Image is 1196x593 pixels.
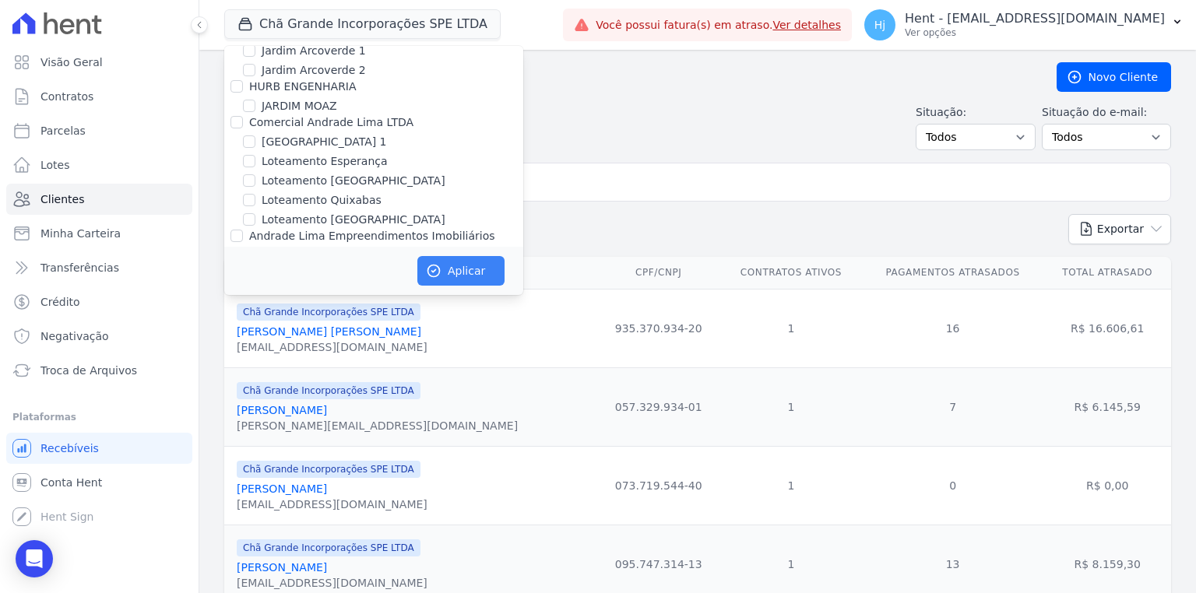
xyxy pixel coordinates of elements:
[417,256,505,286] button: Aplicar
[720,257,862,289] th: Contratos Ativos
[862,367,1044,446] td: 7
[40,226,121,241] span: Minha Carteira
[905,26,1165,39] p: Ver opções
[596,289,720,367] td: 935.370.934-20
[6,321,192,352] a: Negativação
[224,9,501,39] button: Chã Grande Incorporações SPE LTDA
[6,115,192,146] a: Parcelas
[249,230,495,258] label: Andrade Lima Empreendimentos Imobiliários LTDA
[16,540,53,577] div: Open Intercom Messenger
[720,446,862,525] td: 1
[40,475,102,490] span: Conta Hent
[262,98,337,114] label: JARDIM MOAZ
[262,43,366,59] label: Jardim Arcoverde 1
[262,62,366,79] label: Jardim Arcoverde 2
[6,81,192,112] a: Contratos
[249,116,413,128] label: Comercial Andrade Lima LTDA
[262,153,388,170] label: Loteamento Esperança
[596,17,841,33] span: Você possui fatura(s) em atraso.
[237,325,421,338] a: [PERSON_NAME] [PERSON_NAME]
[40,54,103,70] span: Visão Geral
[253,167,1164,198] input: Buscar por nome, CPF ou e-mail
[237,461,420,478] span: Chã Grande Incorporações SPE LTDA
[237,404,327,416] a: [PERSON_NAME]
[237,482,327,495] a: [PERSON_NAME]
[237,339,427,355] div: [EMAIL_ADDRESS][DOMAIN_NAME]
[6,218,192,249] a: Minha Carteira
[40,123,86,139] span: Parcelas
[916,104,1036,121] label: Situação:
[1043,257,1171,289] th: Total Atrasado
[262,192,382,209] label: Loteamento Quixabas
[905,11,1165,26] p: Hent - [EMAIL_ADDRESS][DOMAIN_NAME]
[237,418,518,433] div: [PERSON_NAME][EMAIL_ADDRESS][DOMAIN_NAME]
[6,149,192,181] a: Lotes
[6,467,192,498] a: Conta Hent
[1043,446,1171,525] td: R$ 0,00
[237,382,420,399] span: Chã Grande Incorporações SPE LTDA
[862,289,1044,367] td: 16
[249,80,357,93] label: HURB ENGENHARIA
[596,446,720,525] td: 073.719.544-40
[6,286,192,318] a: Crédito
[1043,367,1171,446] td: R$ 6.145,59
[40,294,80,310] span: Crédito
[6,355,192,386] a: Troca de Arquivos
[237,304,420,321] span: Chã Grande Incorporações SPE LTDA
[772,19,841,31] a: Ver detalhes
[596,367,720,446] td: 057.329.934-01
[40,89,93,104] span: Contratos
[852,3,1196,47] button: Hj Hent - [EMAIL_ADDRESS][DOMAIN_NAME] Ver opções
[40,440,99,456] span: Recebíveis
[6,184,192,215] a: Clientes
[12,408,186,426] div: Plataformas
[40,363,137,378] span: Troca de Arquivos
[6,252,192,283] a: Transferências
[862,446,1044,525] td: 0
[262,134,387,150] label: [GEOGRAPHIC_DATA] 1
[862,257,1044,289] th: Pagamentos Atrasados
[720,367,862,446] td: 1
[237,575,427,591] div: [EMAIL_ADDRESS][DOMAIN_NAME]
[262,212,445,228] label: Loteamento [GEOGRAPHIC_DATA]
[1057,62,1171,92] a: Novo Cliente
[224,63,1032,91] h2: Clientes
[1042,104,1171,121] label: Situação do e-mail:
[1043,289,1171,367] td: R$ 16.606,61
[6,433,192,464] a: Recebíveis
[1068,214,1171,244] button: Exportar
[237,561,327,574] a: [PERSON_NAME]
[262,173,445,189] label: Loteamento [GEOGRAPHIC_DATA]
[40,191,84,207] span: Clientes
[6,47,192,78] a: Visão Geral
[237,539,420,556] span: Chã Grande Incorporações SPE LTDA
[720,289,862,367] td: 1
[237,497,427,512] div: [EMAIL_ADDRESS][DOMAIN_NAME]
[596,257,720,289] th: CPF/CNPJ
[40,260,119,275] span: Transferências
[874,19,885,30] span: Hj
[40,157,70,173] span: Lotes
[40,328,109,344] span: Negativação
